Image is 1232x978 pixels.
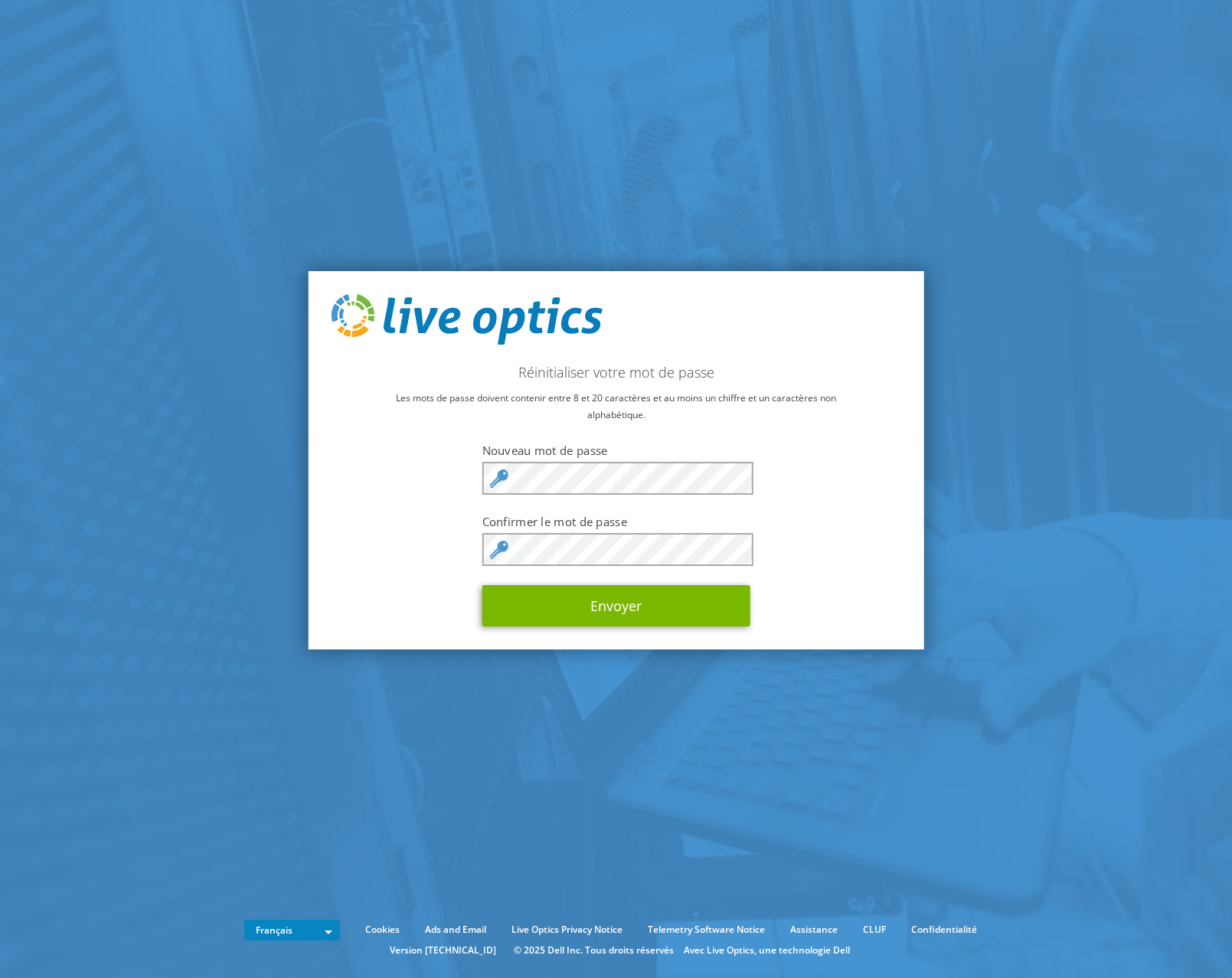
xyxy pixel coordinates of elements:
[413,921,498,938] a: Ads and Email
[482,585,750,626] button: Envoyer
[482,514,750,529] label: Confirmer le mot de passe
[354,921,411,938] a: Cookies
[506,942,681,959] li: © 2025 Dell Inc. Tous droits réservés
[900,921,989,938] a: Confidentialité
[382,942,504,959] li: Version [TECHNICAL_ID]
[331,364,901,381] h2: Réinitialiser votre mot de passe
[331,390,901,424] p: Les mots de passe doivent contenir entre 8 et 20 caractères et au moins un chiffre et un caractèr...
[331,294,602,345] img: live_optics_svg.svg
[684,942,850,959] li: Avec Live Optics, une technologie Dell
[482,443,750,458] label: Nouveau mot de passe
[500,921,634,938] a: Live Optics Privacy Notice
[779,921,849,938] a: Assistance
[851,921,897,938] a: CLUF
[636,921,776,938] a: Telemetry Software Notice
